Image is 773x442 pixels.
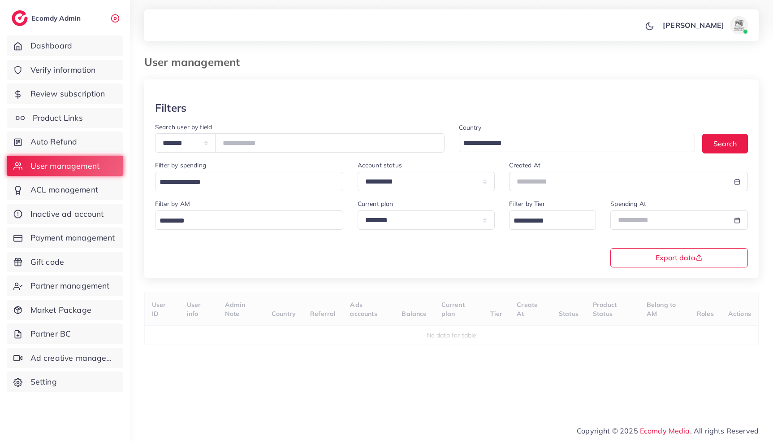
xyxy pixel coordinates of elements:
button: Export data [610,248,748,267]
span: Market Package [30,304,91,316]
a: Payment management [7,228,123,248]
a: [PERSON_NAME]avatar [658,16,751,34]
span: , All rights Reserved [690,425,759,436]
a: Ecomdy Media [640,426,690,435]
label: Search user by field [155,123,212,131]
a: logoEcomdy Admin [12,10,83,26]
img: avatar [730,16,748,34]
span: Payment management [30,232,115,244]
span: Partner BC [30,328,71,340]
a: Partner BC [7,324,123,344]
span: Partner management [30,280,110,292]
a: Gift code [7,252,123,272]
div: Search for option [155,172,343,191]
a: Ad creative management [7,348,123,368]
span: Review subscription [30,88,105,100]
input: Search for option [156,214,332,228]
input: Search for option [510,214,584,228]
span: Product Links [33,112,83,124]
a: Dashboard [7,35,123,56]
span: ACL management [30,184,98,196]
input: Search for option [156,175,332,189]
div: Search for option [155,210,343,230]
span: Verify information [30,64,96,76]
label: Account status [358,161,402,170]
span: Dashboard [30,40,72,52]
a: Setting [7,372,123,392]
a: Inactive ad account [7,204,123,224]
button: Search [702,134,748,153]
span: Auto Refund [30,136,78,148]
h3: User management [144,56,247,69]
input: Search for option [460,136,684,150]
a: User management [7,156,123,176]
label: Created At [509,161,540,170]
div: Search for option [509,210,596,230]
div: Search for option [459,134,695,152]
h2: Ecomdy Admin [31,14,83,22]
label: Country [459,123,482,132]
label: Spending At [610,199,646,208]
span: Ad creative management [30,352,117,364]
span: Setting [30,376,57,388]
span: Copyright © 2025 [577,425,759,436]
span: Export data [656,254,703,261]
a: ACL management [7,179,123,200]
a: Verify information [7,60,123,80]
span: Inactive ad account [30,208,104,220]
a: Product Links [7,108,123,128]
label: Filter by AM [155,199,190,208]
a: Auto Refund [7,131,123,152]
a: Review subscription [7,83,123,104]
label: Current plan [358,199,393,208]
label: Filter by Tier [509,199,544,208]
a: Partner management [7,276,123,296]
a: Market Package [7,300,123,320]
label: Filter by spending [155,161,206,170]
img: logo [12,10,28,26]
h3: Filters [155,101,186,114]
span: Gift code [30,256,64,268]
span: User management [30,160,99,172]
p: [PERSON_NAME] [663,20,724,31]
